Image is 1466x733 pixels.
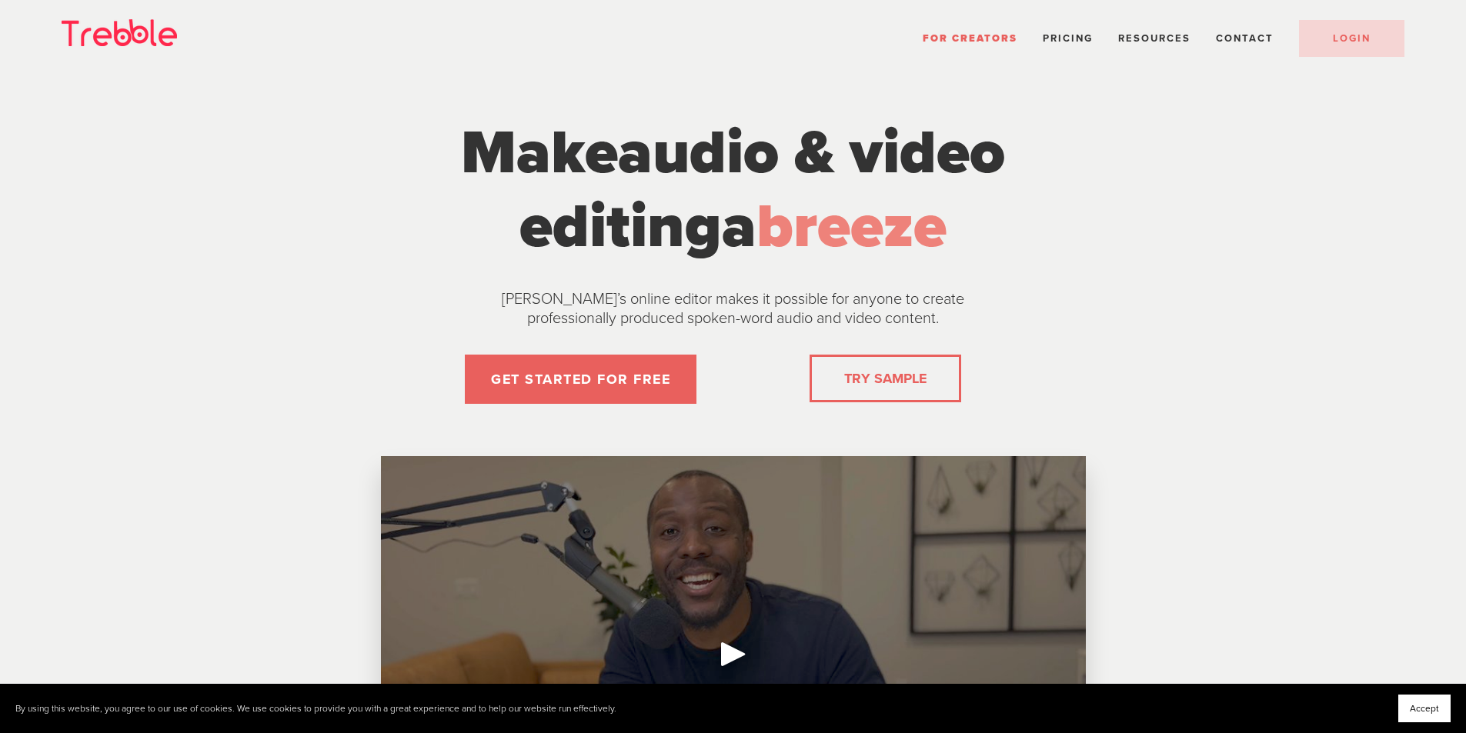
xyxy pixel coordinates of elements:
span: editing [519,190,722,264]
h1: Make a [445,116,1022,264]
a: TRY SAMPLE [838,363,933,394]
a: Contact [1216,32,1274,45]
span: audio & video [618,116,1005,190]
span: breeze [756,190,947,264]
span: LOGIN [1333,32,1371,45]
p: By using this website, you agree to our use of cookies. We use cookies to provide you with a grea... [15,703,616,715]
a: GET STARTED FOR FREE [465,355,696,404]
p: [PERSON_NAME]’s online editor makes it possible for anyone to create professionally produced spok... [464,290,1003,328]
img: Trebble [62,19,177,46]
a: LOGIN [1299,20,1404,57]
div: Play [715,635,752,672]
button: Accept [1398,695,1451,722]
span: Resources [1118,32,1190,45]
span: Accept [1410,703,1439,714]
a: For Creators [923,32,1017,45]
a: Pricing [1043,32,1093,45]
